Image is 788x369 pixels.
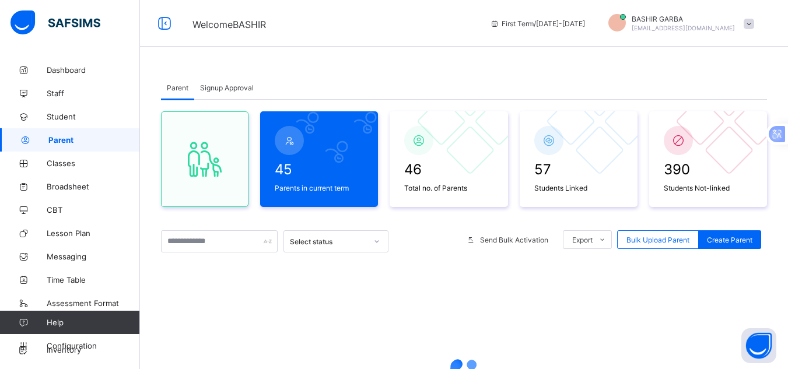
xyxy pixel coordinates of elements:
span: Time Table [47,275,140,284]
span: Bulk Upload Parent [626,236,689,244]
span: Total no. of Parents [404,184,493,192]
span: 46 [404,161,493,178]
span: Export [572,236,593,244]
div: BASHIRGARBA [597,14,760,33]
span: Configuration [47,341,139,350]
span: Signup Approval [200,83,254,92]
span: BASHIR GARBA [632,15,735,23]
span: Parent [167,83,188,92]
span: Student [47,112,140,121]
span: 390 [664,161,752,178]
span: Staff [47,89,140,98]
img: safsims [10,10,100,35]
span: Help [47,318,139,327]
span: [EMAIL_ADDRESS][DOMAIN_NAME] [632,24,735,31]
span: CBT [47,205,140,215]
span: session/term information [490,19,585,28]
span: Lesson Plan [47,229,140,238]
span: Messaging [47,252,140,261]
span: Students Not-linked [664,184,752,192]
div: Select status [290,237,367,246]
span: Students Linked [534,184,623,192]
span: Broadsheet [47,182,140,191]
span: Dashboard [47,65,140,75]
span: Assessment Format [47,298,140,308]
span: Welcome BASHIR [192,19,266,30]
span: Parent [48,135,140,145]
button: Open asap [741,328,776,363]
span: 45 [275,161,363,178]
span: Send Bulk Activation [480,236,548,244]
span: Parents in current term [275,184,363,192]
span: 57 [534,161,623,178]
span: Classes [47,159,140,168]
span: Create Parent [707,236,752,244]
